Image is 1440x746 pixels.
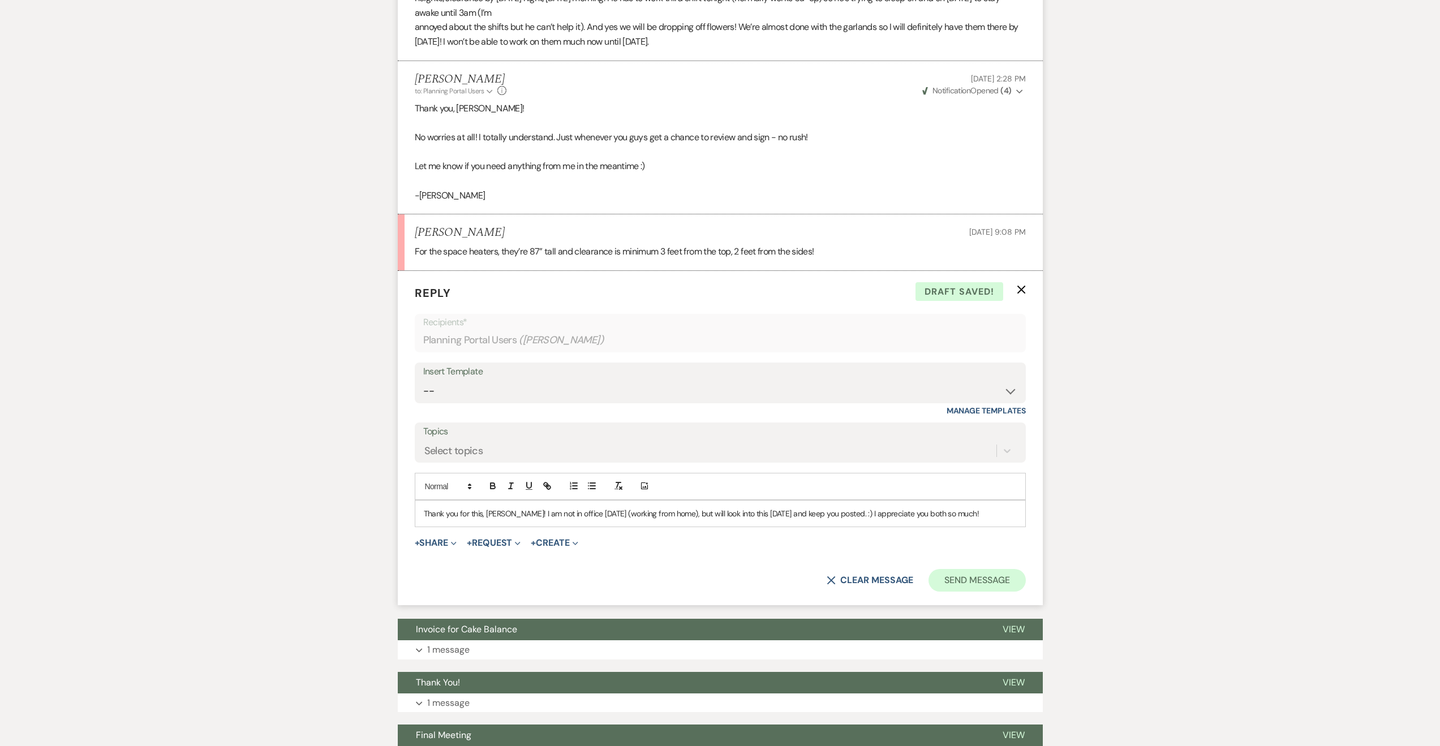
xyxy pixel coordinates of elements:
[416,676,460,688] span: Thank You!
[922,85,1012,96] span: Opened
[415,72,507,87] h5: [PERSON_NAME]
[1003,676,1025,688] span: View
[415,101,1026,116] p: Thank you, [PERSON_NAME]!
[415,20,1026,49] p: annoyed about the shifts but he can’t help it). And yes we will be dropping off flowers! We’re al...
[415,86,495,96] button: to: Planning Portal Users
[519,333,604,348] span: ( [PERSON_NAME] )
[985,725,1043,746] button: View
[531,538,578,547] button: Create
[423,329,1017,351] div: Planning Portal Users
[929,569,1025,592] button: Send Message
[423,364,1017,380] div: Insert Template
[467,538,521,547] button: Request
[1000,85,1011,96] strong: ( 4 )
[531,538,536,547] span: +
[971,74,1025,84] span: [DATE] 2:28 PM
[1003,729,1025,741] span: View
[985,672,1043,693] button: View
[416,729,471,741] span: Final Meeting
[398,619,985,640] button: Invoice for Cake Balance
[969,227,1025,237] span: [DATE] 9:08 PM
[398,693,1043,713] button: 1 message
[398,725,985,746] button: Final Meeting
[424,507,1017,520] p: Thank you for this, [PERSON_NAME]! I am not in office [DATE] (working from home), but will look i...
[424,443,483,458] div: Select topics
[423,424,1017,440] label: Topics
[415,286,451,300] span: Reply
[415,159,1026,174] p: Let me know if you need anything from me in the meantime :)
[415,244,1026,259] p: For the space heaters, they’re 87” tall and clearance is minimum 3 feet from the top, 2 feet from...
[932,85,970,96] span: Notification
[947,406,1026,416] a: Manage Templates
[398,640,1043,659] button: 1 message
[427,696,470,710] p: 1 message
[415,87,484,96] span: to: Planning Portal Users
[467,538,472,547] span: +
[415,538,457,547] button: Share
[427,642,470,657] p: 1 message
[1003,623,1025,635] span: View
[921,85,1026,97] button: NotificationOpened (4)
[985,619,1043,640] button: View
[416,623,517,635] span: Invoice for Cake Balance
[915,282,1003,301] span: Draft saved!
[415,130,1026,145] p: No worries at all! I totally understand. Just whenever you guys get a chance to review and sign -...
[398,672,985,693] button: Thank You!
[415,538,420,547] span: +
[423,315,1017,330] p: Recipients*
[415,188,1026,203] p: -[PERSON_NAME]
[827,576,913,585] button: Clear message
[415,226,505,240] h5: [PERSON_NAME]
